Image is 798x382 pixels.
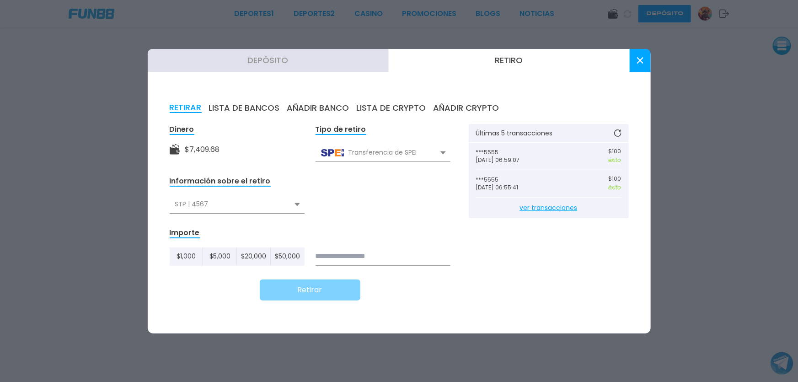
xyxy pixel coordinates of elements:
p: $ 100 [609,148,621,155]
p: [DATE] 06:59:07 [476,157,549,163]
p: $ 100 [609,176,621,182]
p: [DATE] 06:55:41 [476,184,549,191]
div: Información sobre el retiro [170,176,271,187]
button: AÑADIR CRYPTO [434,103,499,113]
p: éxito [609,156,621,164]
img: Transferencia de SPEI [321,149,344,156]
button: LISTA DE CRYPTO [357,103,426,113]
div: Transferencia de SPEI [316,144,450,161]
div: Tipo de retiro [316,124,366,135]
p: Últimas 5 transacciones [476,130,553,136]
button: $20,000 [237,247,271,266]
div: Dinero [170,124,194,135]
div: STP | 4567 [170,196,305,213]
button: $50,000 [271,247,304,266]
button: AÑADIR BANCO [287,103,349,113]
div: $ 7,409.68 [185,144,220,155]
button: Retiro [389,49,630,72]
button: $5,000 [203,247,237,266]
button: $1,000 [170,247,204,266]
a: ver transacciones [476,198,621,218]
p: éxito [609,183,621,192]
button: Retirar [260,280,360,301]
button: LISTA DE BANCOS [209,103,280,113]
button: Depósito [148,49,389,72]
button: RETIRAR [170,103,202,113]
div: Importe [170,228,200,238]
